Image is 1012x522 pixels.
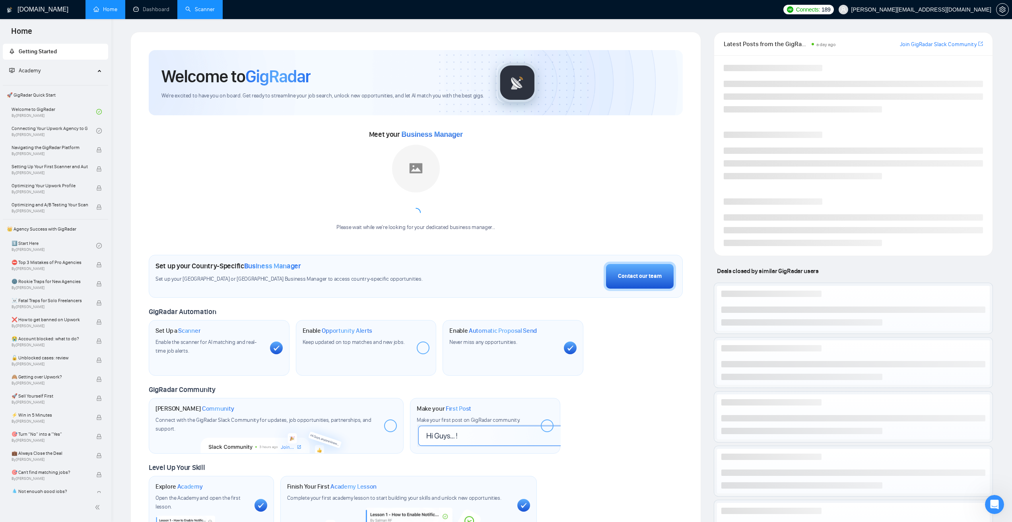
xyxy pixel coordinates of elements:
[12,297,88,305] span: ☠️ Fatal Traps for Solo Freelancers
[12,201,88,209] span: Optimizing and A/B Testing Your Scanner for Better Results
[402,130,463,138] span: Business Manager
[12,373,88,381] span: 🙈 Getting over Upwork?
[12,354,88,362] span: 🔓 Unblocked cases: review
[12,400,88,405] span: By [PERSON_NAME]
[12,171,88,175] span: By [PERSON_NAME]
[469,327,537,335] span: Automatic Proposal Send
[155,417,371,432] span: Connect with the GigRadar Slack Community for updates, job opportunities, partnerships, and support.
[12,449,88,457] span: 💼 Always Close the Deal
[303,339,405,345] span: Keep updated on top matches and new jobs.
[12,277,88,285] span: 🌚 Rookie Traps for New Agencies
[96,204,102,210] span: lock
[287,483,377,491] h1: Finish Your First
[12,476,88,481] span: By [PERSON_NAME]
[12,324,88,328] span: By [PERSON_NAME]
[200,417,353,454] img: slackcommunity-bg.png
[95,503,103,511] span: double-left
[12,209,88,213] span: By [PERSON_NAME]
[96,262,102,268] span: lock
[978,41,983,47] span: export
[5,25,39,42] span: Home
[446,405,471,413] span: First Post
[149,385,216,394] span: GigRadar Community
[12,430,88,438] span: 🎯 Turn “No” into a “Yes”
[9,68,15,73] span: fund-projection-screen
[161,92,484,100] span: We're excited to have you on board. Get ready to streamline your job search, unlock new opportuni...
[93,6,117,13] a: homeHome
[322,327,372,335] span: Opportunity Alerts
[244,262,301,270] span: Business Manager
[96,491,102,497] span: lock
[155,327,200,335] h1: Set Up a
[996,6,1008,13] span: setting
[12,285,88,290] span: By [PERSON_NAME]
[12,305,88,309] span: By [PERSON_NAME]
[497,63,537,103] img: gigradar-logo.png
[96,147,102,153] span: lock
[12,362,88,367] span: By [PERSON_NAME]
[96,472,102,477] span: lock
[985,495,1004,514] iframe: Intercom live chat
[149,307,216,316] span: GigRadar Automation
[724,39,809,49] span: Latest Posts from the GigRadar Community
[12,438,88,443] span: By [PERSON_NAME]
[417,417,520,423] span: Make your first post on GigRadar community.
[330,483,377,491] span: Academy Lesson
[9,67,41,74] span: Academy
[449,327,537,335] h1: Enable
[161,66,311,87] h1: Welcome to
[822,5,830,14] span: 189
[19,48,57,55] span: Getting Started
[96,128,102,134] span: check-circle
[96,281,102,287] span: lock
[392,145,440,192] img: placeholder.png
[12,122,96,140] a: Connecting Your Upwork Agency to GigRadarBy[PERSON_NAME]
[12,144,88,151] span: Navigating the GigRadar Platform
[96,357,102,363] span: lock
[12,392,88,400] span: 🚀 Sell Yourself First
[96,243,102,248] span: check-circle
[19,67,41,74] span: Academy
[133,6,169,13] a: dashboardDashboard
[96,376,102,382] span: lock
[96,415,102,420] span: lock
[96,185,102,191] span: lock
[787,6,793,13] img: upwork-logo.png
[155,483,203,491] h1: Explore
[9,49,15,54] span: rocket
[155,276,468,283] span: Set up your [GEOGRAPHIC_DATA] or [GEOGRAPHIC_DATA] Business Manager to access country-specific op...
[996,6,1009,13] a: setting
[7,4,12,16] img: logo
[449,339,517,345] span: Never miss any opportunities.
[12,190,88,194] span: By [PERSON_NAME]
[618,272,662,281] div: Contact our team
[12,237,96,254] a: 1️⃣ Start HereBy[PERSON_NAME]
[417,405,471,413] h1: Make your
[410,207,421,218] span: loading
[332,224,500,231] div: Please wait while we're looking for your dedicated business manager...
[12,151,88,156] span: By [PERSON_NAME]
[96,434,102,439] span: lock
[155,262,301,270] h1: Set up your Country-Specific
[12,335,88,343] span: 😭 Account blocked: what to do?
[185,6,215,13] a: searchScanner
[96,300,102,306] span: lock
[96,109,102,114] span: check-circle
[12,103,96,120] a: Welcome to GigRadarBy[PERSON_NAME]
[4,221,107,237] span: 👑 Agency Success with GigRadar
[4,87,107,103] span: 🚀 GigRadar Quick Start
[202,405,234,413] span: Community
[177,483,203,491] span: Academy
[12,468,88,476] span: 🎯 Can't find matching jobs?
[96,166,102,172] span: lock
[155,495,241,510] span: Open the Academy and open the first lesson.
[369,130,463,139] span: Meet your
[303,327,373,335] h1: Enable
[12,487,88,495] span: 💧 Not enough good jobs?
[714,264,822,278] span: Deals closed by similar GigRadar users
[3,44,108,60] li: Getting Started
[155,339,256,354] span: Enable the scanner for AI matching and real-time job alerts.
[96,453,102,458] span: lock
[12,411,88,419] span: ⚡ Win in 5 Minutes
[96,396,102,401] span: lock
